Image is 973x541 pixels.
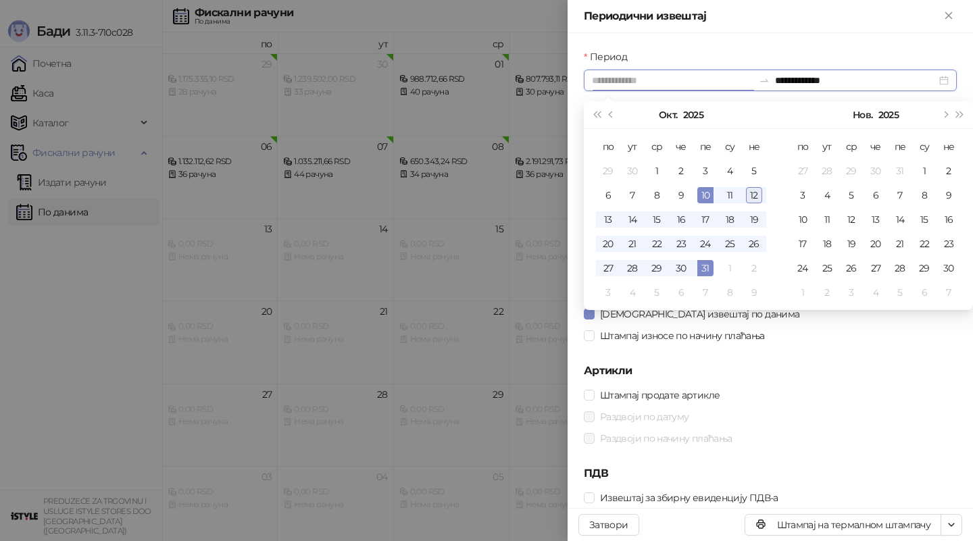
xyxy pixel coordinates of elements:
[888,232,912,256] td: 2025-11-21
[697,284,714,301] div: 7
[864,256,888,280] td: 2025-11-27
[596,280,620,305] td: 2025-11-03
[819,260,835,276] div: 25
[912,207,937,232] td: 2025-11-15
[815,256,839,280] td: 2025-11-25
[912,159,937,183] td: 2025-11-01
[620,183,645,207] td: 2025-10-07
[620,280,645,305] td: 2025-11-04
[673,260,689,276] div: 30
[722,284,738,301] div: 8
[649,187,665,203] div: 8
[912,280,937,305] td: 2025-12-06
[669,280,693,305] td: 2025-11-06
[595,490,784,505] span: Извештај за збирну евиденцију ПДВ-а
[718,159,742,183] td: 2025-10-04
[888,280,912,305] td: 2025-12-05
[868,211,884,228] div: 13
[839,134,864,159] th: ср
[624,163,641,179] div: 30
[937,207,961,232] td: 2025-11-16
[759,75,770,86] span: swap-right
[843,163,859,179] div: 29
[937,183,961,207] td: 2025-11-09
[791,280,815,305] td: 2025-12-01
[843,187,859,203] div: 5
[953,101,968,128] button: Следећа година (Control + right)
[624,260,641,276] div: 28
[912,232,937,256] td: 2025-11-22
[742,207,766,232] td: 2025-10-19
[742,256,766,280] td: 2025-11-02
[693,256,718,280] td: 2025-10-31
[578,514,639,536] button: Затвори
[620,207,645,232] td: 2025-10-14
[864,232,888,256] td: 2025-11-20
[697,163,714,179] div: 3
[892,187,908,203] div: 7
[718,232,742,256] td: 2025-10-25
[669,256,693,280] td: 2025-10-30
[649,284,665,301] div: 5
[624,211,641,228] div: 14
[595,328,770,343] span: Штампај износе по начину плаћања
[645,232,669,256] td: 2025-10-22
[819,236,835,252] div: 18
[795,211,811,228] div: 10
[819,163,835,179] div: 28
[791,159,815,183] td: 2025-10-27
[888,159,912,183] td: 2025-10-31
[600,236,616,252] div: 20
[912,256,937,280] td: 2025-11-29
[791,134,815,159] th: по
[843,236,859,252] div: 19
[673,236,689,252] div: 23
[864,134,888,159] th: че
[815,232,839,256] td: 2025-11-18
[584,49,635,64] label: Период
[595,409,694,424] span: Раздвоји по датуму
[673,211,689,228] div: 16
[839,159,864,183] td: 2025-10-29
[941,284,957,301] div: 7
[624,284,641,301] div: 4
[693,183,718,207] td: 2025-10-10
[795,236,811,252] div: 17
[584,465,957,482] h5: ПДВ
[916,260,932,276] div: 29
[596,232,620,256] td: 2025-10-20
[864,159,888,183] td: 2025-10-30
[892,260,908,276] div: 28
[620,134,645,159] th: ут
[673,284,689,301] div: 6
[645,207,669,232] td: 2025-10-15
[937,134,961,159] th: не
[839,207,864,232] td: 2025-11-12
[718,183,742,207] td: 2025-10-11
[673,163,689,179] div: 2
[916,211,932,228] div: 15
[697,211,714,228] div: 17
[645,256,669,280] td: 2025-10-29
[853,101,872,128] button: Изабери месец
[595,388,725,403] span: Штампај продате артикле
[795,260,811,276] div: 24
[742,232,766,256] td: 2025-10-26
[864,207,888,232] td: 2025-11-13
[697,236,714,252] div: 24
[620,256,645,280] td: 2025-10-28
[843,260,859,276] div: 26
[839,183,864,207] td: 2025-11-05
[941,8,957,24] button: Close
[795,284,811,301] div: 1
[941,163,957,179] div: 2
[819,211,835,228] div: 11
[892,211,908,228] div: 14
[916,236,932,252] div: 22
[888,256,912,280] td: 2025-11-28
[596,183,620,207] td: 2025-10-06
[815,207,839,232] td: 2025-11-11
[937,280,961,305] td: 2025-12-07
[791,183,815,207] td: 2025-11-03
[815,183,839,207] td: 2025-11-04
